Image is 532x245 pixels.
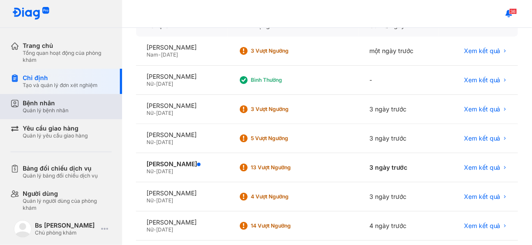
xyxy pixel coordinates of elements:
span: - [153,139,156,145]
div: Chỉ định [23,74,98,82]
div: [PERSON_NAME] [147,218,218,226]
span: Nữ [147,110,153,116]
span: [DATE] [156,139,173,145]
span: Xem kết quả [464,105,501,113]
div: Bình thường [251,77,321,84]
div: 3 ngày trước [359,153,439,182]
span: Nam [147,51,158,58]
span: - [153,81,156,87]
div: Quản lý người dùng của phòng khám [23,198,112,211]
span: Nữ [147,139,153,145]
div: - [359,66,439,95]
span: [DATE] [156,81,173,87]
div: 3 ngày trước [359,95,439,124]
div: [PERSON_NAME] [147,73,218,81]
span: 36 [509,8,517,14]
span: Xem kết quả [464,134,501,142]
div: [PERSON_NAME] [147,102,218,110]
span: Nữ [147,81,153,87]
img: logo [12,7,50,20]
div: 3 Vượt ngưỡng [251,106,321,113]
div: Quản lý bệnh nhân [23,107,68,114]
div: 13 Vượt ngưỡng [251,164,321,171]
span: [DATE] [161,51,178,58]
div: Quản lý yêu cầu giao hàng [23,132,88,139]
div: 5 Vượt ngưỡng [251,135,321,142]
span: Xem kết quả [464,76,501,84]
span: [DATE] [156,168,173,175]
span: Xem kết quả [464,164,501,171]
div: [PERSON_NAME] [147,131,218,139]
div: Người dùng [23,190,112,198]
span: [DATE] [156,226,173,233]
span: Nữ [147,197,153,204]
div: [PERSON_NAME] [147,160,218,168]
div: 4 Vượt ngưỡng [251,193,321,200]
div: 3 ngày trước [359,182,439,211]
span: Xem kết quả [464,193,501,201]
span: - [158,51,161,58]
span: Nữ [147,226,153,233]
div: Tổng quan hoạt động của phòng khám [23,50,112,64]
span: - [153,110,156,116]
div: [PERSON_NAME] [147,44,218,51]
span: - [153,168,156,175]
span: [DATE] [156,110,173,116]
div: Tạo và quản lý đơn xét nghiệm [23,82,98,89]
div: 4 ngày trước [359,211,439,241]
div: Yêu cầu giao hàng [23,124,88,132]
span: - [153,226,156,233]
span: Nữ [147,168,153,175]
div: [PERSON_NAME] [147,189,218,197]
div: Chủ phòng khám [35,229,98,236]
div: Bệnh nhân [23,99,68,107]
div: một ngày trước [359,37,439,66]
div: 14 Vượt ngưỡng [251,222,321,229]
div: Bs [PERSON_NAME] [35,222,98,229]
div: 3 ngày trước [359,124,439,153]
div: Trang chủ [23,42,112,50]
span: - [153,197,156,204]
span: Xem kết quả [464,222,501,230]
div: Bảng đối chiếu dịch vụ [23,164,98,172]
span: [DATE] [156,197,173,204]
img: logo [14,220,31,238]
div: 3 Vượt ngưỡng [251,47,321,54]
div: Quản lý bảng đối chiếu dịch vụ [23,172,98,179]
span: Xem kết quả [464,47,501,55]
